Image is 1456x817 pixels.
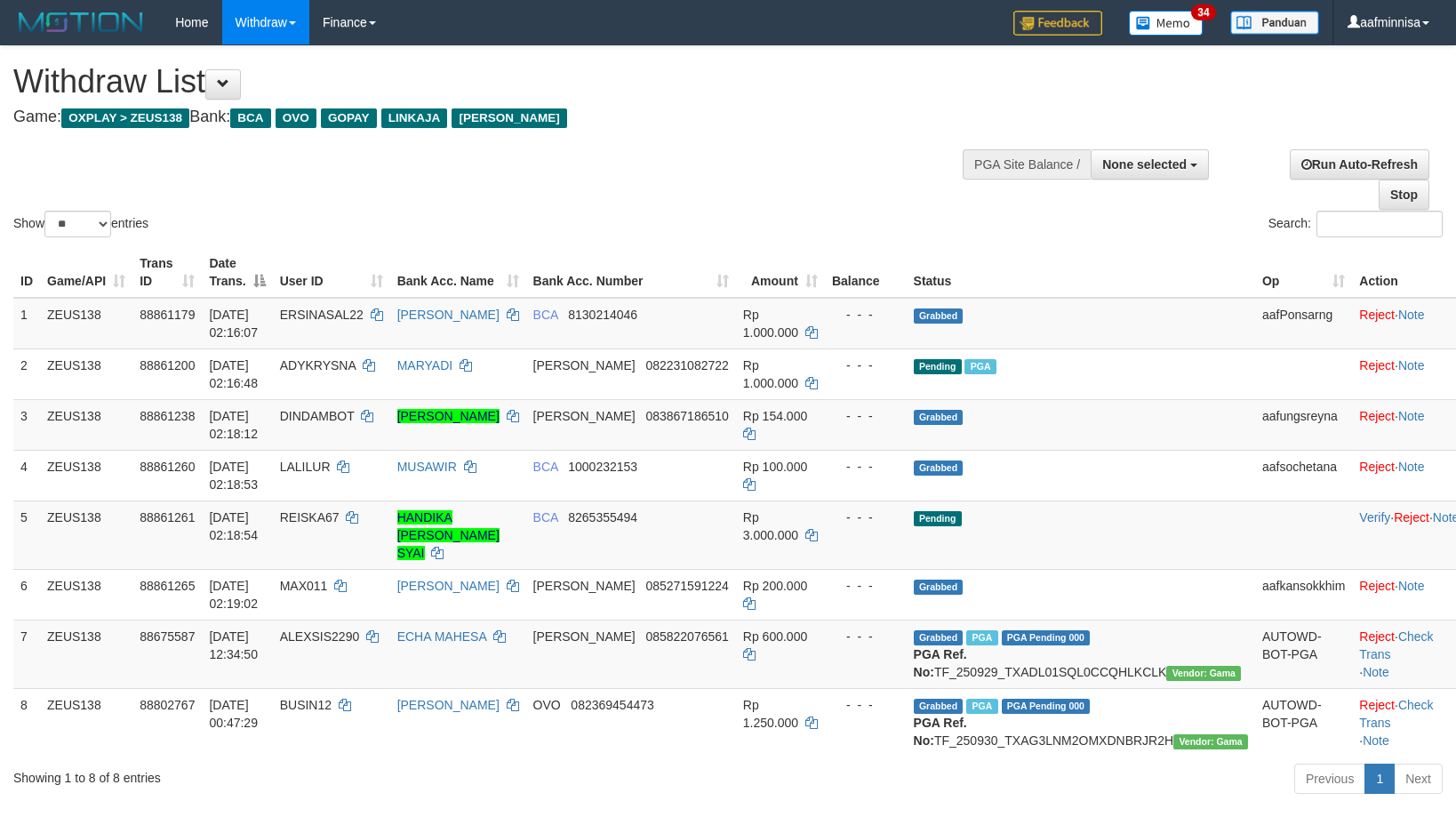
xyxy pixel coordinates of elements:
[914,308,964,324] span: Grabbed
[140,409,195,423] span: 88861238
[914,580,964,595] span: Grabbed
[280,460,331,474] span: LALILUR
[40,399,132,450] td: ZEUS138
[1359,308,1395,322] a: Reject
[736,247,825,298] th: Amount: activate to sort column ascending
[13,569,40,620] td: 6
[914,716,967,748] b: PGA Ref. No:
[832,577,900,595] div: - - -
[230,108,270,128] span: BCA
[743,308,798,340] span: Rp 1.000.000
[568,308,637,322] span: Copy 8130214046 to clipboard
[13,450,40,501] td: 4
[1359,409,1395,423] a: Reject
[280,510,340,525] span: REISKA67
[40,450,132,501] td: ZEUS138
[832,306,900,324] div: - - -
[1191,4,1215,20] span: 34
[381,108,448,128] span: LINKAJA
[533,698,561,712] span: OVO
[1166,666,1241,681] span: Vendor URL: https://trx31.1velocity.biz
[13,108,953,126] h4: Game: Bank:
[140,358,195,372] span: 88861200
[1294,764,1365,794] a: Previous
[13,64,953,100] h1: Withdraw List
[209,698,258,730] span: [DATE] 00:47:29
[963,149,1091,180] div: PGA Site Balance /
[743,629,807,644] span: Rp 600.000
[13,688,40,757] td: 8
[1255,247,1352,298] th: Op: activate to sort column ascending
[914,410,964,425] span: Grabbed
[645,579,728,593] span: Copy 085271591224 to clipboard
[280,308,364,322] span: ERSINASAL22
[1364,764,1395,794] a: 1
[914,630,964,645] span: Grabbed
[1230,11,1319,35] img: panduan.png
[645,358,728,372] span: Copy 082231082722 to clipboard
[1394,764,1443,794] a: Next
[914,461,964,476] span: Grabbed
[568,460,637,474] span: Copy 1000232153 to clipboard
[1268,211,1443,237] label: Search:
[907,688,1255,757] td: TF_250930_TXAG3LNM2OMXDNBRJR2H
[280,409,355,423] span: DINDAMBOT
[40,501,132,569] td: ZEUS138
[743,460,807,474] span: Rp 100.000
[533,409,636,423] span: [PERSON_NAME]
[966,699,997,714] span: Marked by aafsreyleap
[209,510,258,542] span: [DATE] 02:18:54
[209,308,258,340] span: [DATE] 02:16:07
[832,628,900,645] div: - - -
[832,458,900,476] div: - - -
[40,298,132,349] td: ZEUS138
[140,579,195,593] span: 88861265
[966,630,997,645] span: Marked by aafpengsreynich
[743,409,807,423] span: Rp 154.000
[832,407,900,425] div: - - -
[1255,399,1352,450] td: aafungsreyna
[13,620,40,688] td: 7
[533,629,636,644] span: [PERSON_NAME]
[397,579,500,593] a: [PERSON_NAME]
[907,247,1255,298] th: Status
[533,579,636,593] span: [PERSON_NAME]
[1359,629,1395,644] a: Reject
[321,108,377,128] span: GOPAY
[743,579,807,593] span: Rp 200.000
[743,698,798,730] span: Rp 1.250.000
[140,698,195,712] span: 88802767
[140,629,195,644] span: 88675587
[1255,569,1352,620] td: aafkansokkhim
[1363,733,1389,748] a: Note
[273,247,390,298] th: User ID: activate to sort column ascending
[1398,409,1425,423] a: Note
[452,108,566,128] span: [PERSON_NAME]
[825,247,907,298] th: Balance
[1359,579,1395,593] a: Reject
[40,688,132,757] td: ZEUS138
[1398,579,1425,593] a: Note
[1379,180,1429,210] a: Stop
[13,501,40,569] td: 5
[397,629,486,644] a: ECHA MAHESA
[1102,157,1187,172] span: None selected
[1359,358,1395,372] a: Reject
[397,510,500,560] a: HANDIKA [PERSON_NAME] SYAI
[1002,699,1091,714] span: PGA Pending
[1359,698,1395,712] a: Reject
[914,699,964,714] span: Grabbed
[390,247,526,298] th: Bank Acc. Name: activate to sort column ascending
[1398,308,1425,322] a: Note
[1091,149,1209,180] button: None selected
[280,579,328,593] span: MAX011
[1255,620,1352,688] td: AUTOWD-BOT-PGA
[907,620,1255,688] td: TF_250929_TXADL01SQL0CCQHLKCLK
[832,356,900,374] div: - - -
[645,409,728,423] span: Copy 083867186510 to clipboard
[280,698,332,712] span: BUSIN12
[1398,358,1425,372] a: Note
[645,629,728,644] span: Copy 085822076561 to clipboard
[571,698,653,712] span: Copy 082369454473 to clipboard
[568,510,637,525] span: Copy 8265355494 to clipboard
